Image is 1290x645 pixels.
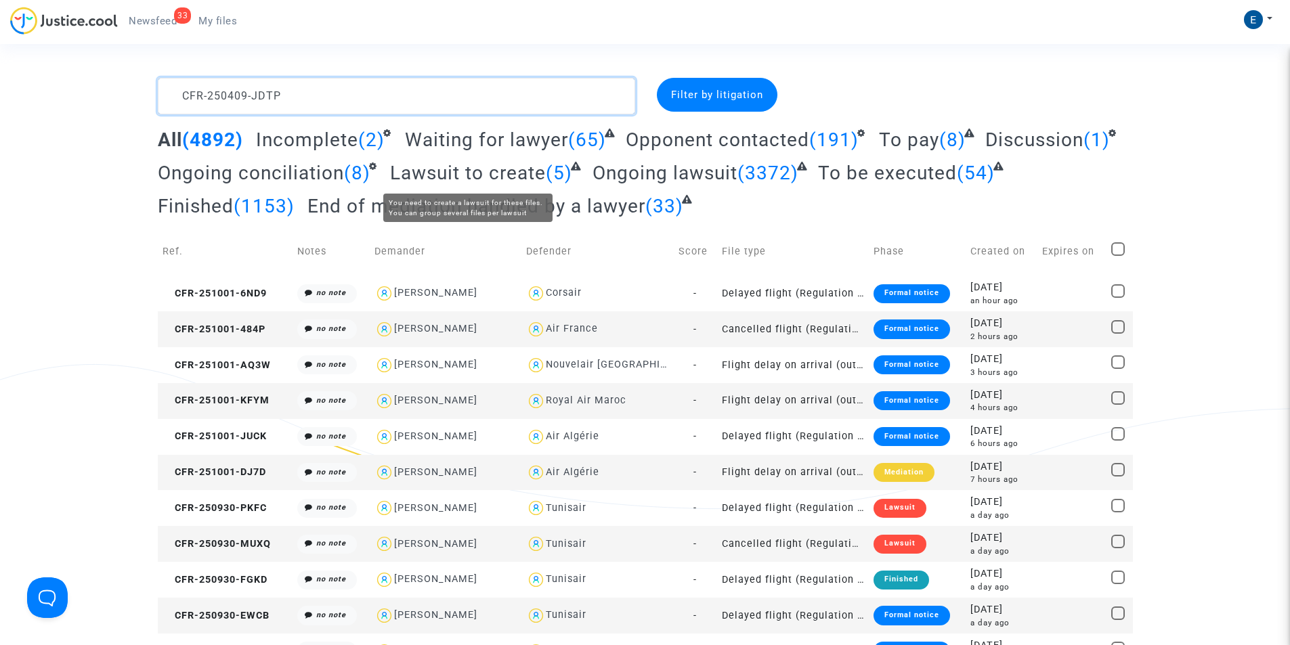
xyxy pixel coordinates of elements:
[717,347,869,383] td: Flight delay on arrival (outside of EU - Montreal Convention)
[737,162,798,184] span: (3372)
[526,498,546,518] img: icon-user.svg
[158,195,234,217] span: Finished
[394,538,477,550] div: [PERSON_NAME]
[546,323,598,334] div: Air France
[717,526,869,562] td: Cancelled flight (Regulation EC 261/2004)
[546,430,599,442] div: Air Algérie
[10,7,118,35] img: jc-logo.svg
[970,510,1033,521] div: a day ago
[970,367,1033,378] div: 3 hours ago
[526,391,546,411] img: icon-user.svg
[163,359,271,371] span: CFR-251001-AQ3W
[1244,10,1263,29] img: ACg8ocICGBWcExWuj3iT2MEg9j5dw-yx0VuEqZIV0SNsKSMu=s96-c
[27,577,68,618] iframe: Help Scout Beacon - Open
[717,275,869,311] td: Delayed flight (Regulation EC 261/2004)
[970,617,1033,629] div: a day ago
[163,395,270,406] span: CFR-251001-KFYM
[394,466,477,478] div: [PERSON_NAME]
[526,355,546,375] img: icon-user.svg
[717,383,869,419] td: Flight delay on arrival (outside of EU - Montreal Convention)
[307,195,645,217] span: End of mediation handled by a lawyer
[985,129,1083,151] span: Discussion
[163,538,271,550] span: CFR-250930-MUXQ
[693,395,697,406] span: -
[394,395,477,406] div: [PERSON_NAME]
[869,227,966,275] td: Phase
[874,355,950,374] div: Formal notice
[316,432,346,441] i: no note
[970,474,1033,485] div: 7 hours ago
[526,319,546,339] img: icon-user.svg
[394,609,477,621] div: [PERSON_NAME]
[316,610,346,619] i: no note
[394,359,477,370] div: [PERSON_NAME]
[717,490,869,526] td: Delayed flight (Regulation EC 261/2004)
[717,311,869,347] td: Cancelled flight (Regulation EC 261/2004)
[256,129,358,151] span: Incomplete
[818,162,957,184] span: To be executed
[970,566,1033,581] div: [DATE]
[293,227,370,275] td: Notes
[645,195,683,217] span: (33)
[693,430,697,442] span: -
[129,15,177,27] span: Newsfeed
[394,287,477,298] div: [PERSON_NAME]
[374,606,394,625] img: icon-user.svg
[394,502,477,514] div: [PERSON_NAME]
[316,360,346,369] i: no note
[374,570,394,590] img: icon-user.svg
[874,284,950,303] div: Formal notice
[546,502,586,514] div: Tunisair
[1083,129,1110,151] span: (1)
[970,352,1033,367] div: [DATE]
[526,463,546,483] img: icon-user.svg
[1037,227,1106,275] td: Expires on
[874,571,929,590] div: Finished
[546,395,626,406] div: Royal Air Maroc
[316,396,346,405] i: no note
[158,162,344,184] span: Ongoing conciliation
[626,129,809,151] span: Opponent contacted
[526,570,546,590] img: icon-user.svg
[546,162,572,184] span: (5)
[118,11,188,31] a: 33Newsfeed
[374,427,394,447] img: icon-user.svg
[717,562,869,598] td: Delayed flight (Regulation EC 261/2004)
[158,227,293,275] td: Ref.
[693,610,697,621] span: -
[374,319,394,339] img: icon-user.svg
[809,129,859,151] span: (191)
[526,534,546,554] img: icon-user.svg
[390,162,546,184] span: Lawsuit to create
[546,573,586,585] div: Tunisair
[970,331,1033,342] div: 2 hours ago
[970,295,1033,307] div: an hour ago
[163,288,267,299] span: CFR-251001-6ND9
[874,319,950,338] div: Formal notice
[970,402,1033,414] div: 4 hours ago
[874,535,926,554] div: Lawsuit
[546,466,599,478] div: Air Algérie
[374,355,394,375] img: icon-user.svg
[693,288,697,299] span: -
[970,531,1033,546] div: [DATE]
[316,468,346,476] i: no note
[693,502,697,514] span: -
[526,427,546,447] img: icon-user.svg
[316,503,346,512] i: no note
[234,195,295,217] span: (1153)
[526,284,546,303] img: icon-user.svg
[693,538,697,550] span: -
[163,574,267,585] span: CFR-250930-FGKD
[316,288,346,297] i: no note
[546,538,586,550] div: Tunisair
[394,430,477,442] div: [PERSON_NAME]
[316,575,346,583] i: no note
[163,502,267,514] span: CFR-250930-PKFC
[546,287,582,298] div: Corsair
[874,463,934,482] div: Mediation
[674,227,717,275] td: Score
[182,129,243,151] span: (4892)
[405,129,568,151] span: Waiting for lawyer
[970,316,1033,331] div: [DATE]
